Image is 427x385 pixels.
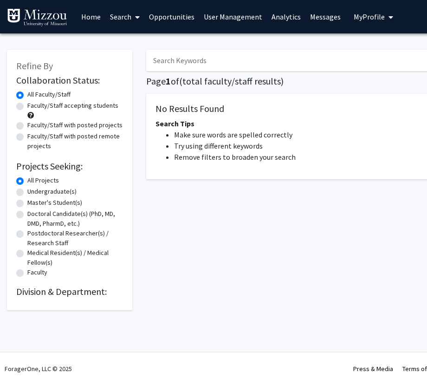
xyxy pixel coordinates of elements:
[27,268,47,277] label: Faculty
[27,198,82,208] label: Master's Student(s)
[16,75,123,86] h2: Collaboration Status:
[27,120,123,130] label: Faculty/Staff with posted projects
[27,90,71,99] label: All Faculty/Staff
[27,176,59,185] label: All Projects
[16,60,53,72] span: Refine By
[5,352,72,385] div: ForagerOne, LLC © 2025
[27,131,123,151] label: Faculty/Staff with posted remote projects
[144,0,199,33] a: Opportunities
[267,0,305,33] a: Analytics
[27,209,123,228] label: Doctoral Candidate(s) (PhD, MD, DMD, PharmD, etc.)
[27,228,123,248] label: Postdoctoral Researcher(s) / Research Staff
[166,75,171,87] span: 1
[155,119,194,128] span: Search Tips
[16,161,123,172] h2: Projects Seeking:
[105,0,144,33] a: Search
[353,365,393,373] a: Press & Media
[199,0,267,33] a: User Management
[27,248,123,268] label: Medical Resident(s) / Medical Fellow(s)
[27,187,77,196] label: Undergraduate(s)
[27,101,118,111] label: Faculty/Staff accepting students
[305,0,345,33] a: Messages
[16,286,123,297] h2: Division & Department:
[7,8,67,27] img: University of Missouri Logo
[354,12,385,21] span: My Profile
[77,0,105,33] a: Home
